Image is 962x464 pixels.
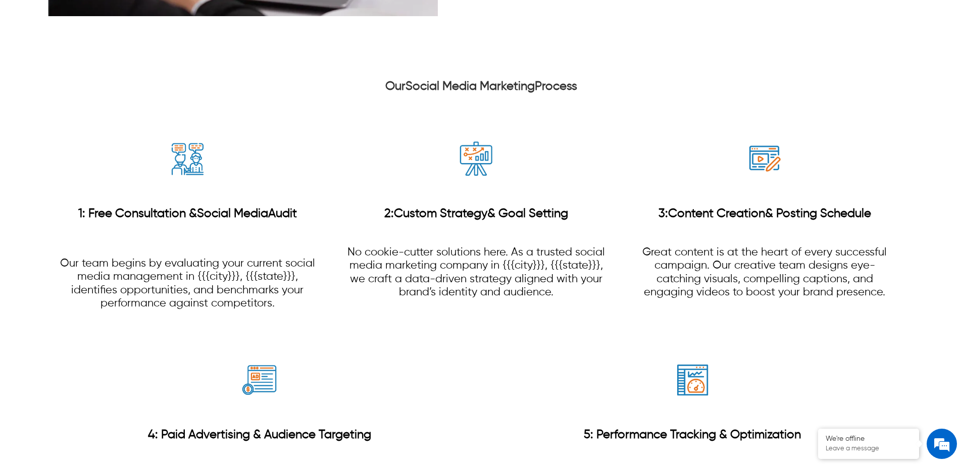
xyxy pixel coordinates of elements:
span: 3: & Posting Schedule [659,208,871,220]
a: Custom Strategy [394,208,487,220]
img: Custom-Strategy-&-Goal-Setting-icon2 [457,140,495,178]
span: 5: Performance Tracking & Optimization [584,429,801,441]
p: Leave a message [826,445,912,453]
p: Our team begins by evaluating your current social media management in {{{city}}}, {{{state}}}, id... [58,257,317,311]
em: Submit [148,311,183,325]
p: Great content is at the heart of every successful campaign. Our creative team designs eye-catchin... [635,246,894,299]
img: Free-Consultation-&-Social-Media-Audit2 [169,140,207,178]
span: 4: Paid Advertising & Audience Targeting [148,429,371,441]
div: Minimize live chat window [166,5,190,29]
span: We are offline. Please leave us a message. [21,127,176,229]
img: Content-Creation-&-Posting-Schedule2 [746,140,784,178]
span: 2: & Goal Setting [384,208,568,220]
span: Our Process [385,80,577,92]
div: Leave a message [53,57,170,70]
a: Social Media Marketing [406,80,535,92]
a: Content Creation [668,208,765,220]
span: 1: Free Consultation & Audit [78,208,297,220]
a: Social Media [197,208,268,220]
p: No cookie-cutter solutions here. As a trusted social media marketing company in {{{city}}}, {{{st... [346,246,605,299]
div: We're offline [826,435,912,443]
img: logo_Zg8I0qSkbAqR2WFHt3p6CTuqpyXMFPubPcD2OT02zFN43Cy9FUNNG3NEPhM_Q1qe_.png [17,61,42,66]
img: Performance-Tracking-&-Optimization2 [674,361,712,399]
em: Driven by SalesIQ [79,265,128,272]
img: Paid-Advertising-&-Audience-Targeting2 [240,361,278,399]
textarea: Type your message and click 'Submit' [5,276,192,311]
img: salesiqlogo_leal7QplfZFryJ6FIlVepeu7OftD7mt8q6exU6-34PB8prfIgodN67KcxXM9Y7JQ_.png [70,265,77,271]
